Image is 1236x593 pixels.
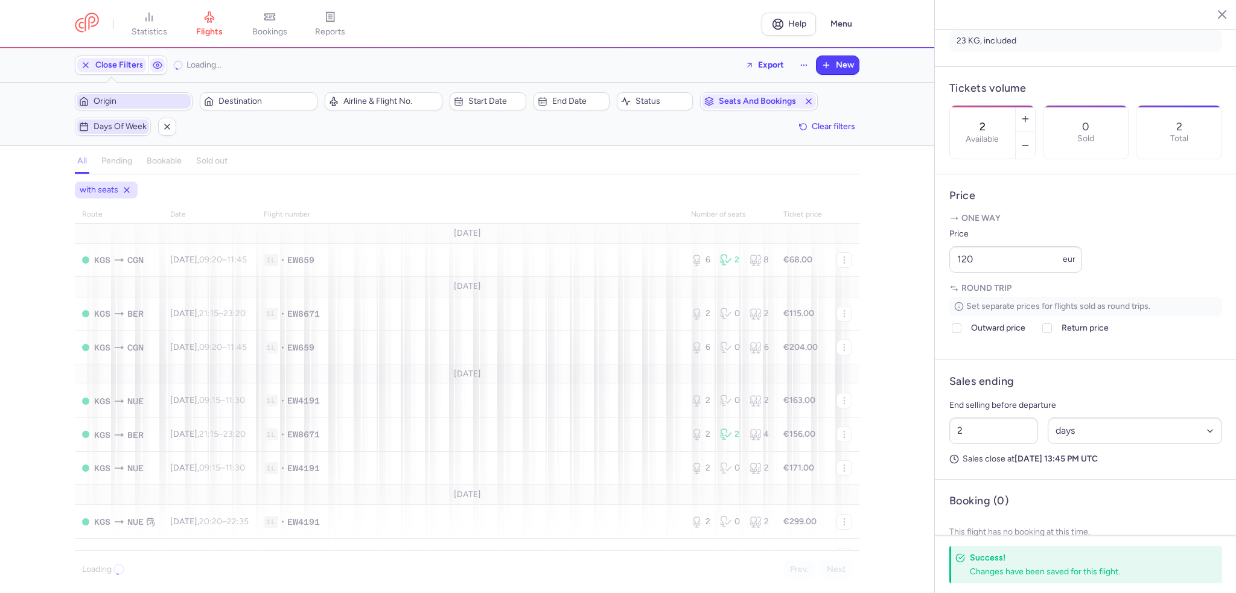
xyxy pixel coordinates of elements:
[75,118,151,136] button: Days of week
[186,60,221,70] span: Loading...
[737,55,792,75] button: Export
[1077,134,1094,144] p: Sold
[949,246,1082,273] input: ---
[817,56,859,74] button: New
[788,19,806,28] span: Help
[1063,254,1075,264] span: eur
[949,227,1082,241] label: Price
[812,122,855,131] span: Clear filters
[75,92,193,110] button: Origin
[949,417,1038,444] input: ##
[949,30,1222,52] li: 23 KG, included
[949,518,1222,547] p: This flight has no booking at this time.
[1176,121,1182,133] p: 2
[952,323,961,333] input: Outward price
[315,27,345,37] span: reports
[1082,121,1089,133] p: 0
[179,11,240,37] a: flights
[762,13,816,36] a: Help
[240,11,300,37] a: bookings
[949,454,1222,465] p: Sales close at
[468,97,521,106] span: Start date
[1170,134,1188,144] p: Total
[75,13,99,35] a: CitizenPlane red outlined logo
[823,13,859,36] button: Menu
[636,97,689,106] span: Status
[119,11,179,37] a: statistics
[949,189,1222,203] h4: Price
[95,60,144,70] span: Close Filters
[971,321,1025,335] span: Outward price
[836,60,854,70] span: New
[196,27,223,37] span: flights
[75,56,148,74] button: Close Filters
[719,97,799,106] span: Seats and bookings
[325,92,442,110] button: Airline & Flight No.
[966,135,999,144] label: Available
[80,184,118,196] span: with seats
[94,97,188,106] span: Origin
[949,494,1008,508] h4: Booking (0)
[949,282,1222,294] p: Round trip
[949,297,1222,316] p: Set separate prices for flights sold as round trips.
[758,60,784,69] span: Export
[795,118,859,136] button: Clear filters
[343,97,438,106] span: Airline & Flight No.
[949,81,1222,95] h4: Tickets volume
[970,566,1196,577] div: Changes have been saved for this flight.
[552,97,605,106] span: End date
[94,122,147,132] span: Days of week
[300,11,360,37] a: reports
[450,92,526,110] button: Start date
[970,552,1196,563] h4: Success!
[200,92,317,110] button: Destination
[949,212,1222,224] p: One way
[252,27,287,37] span: bookings
[534,92,610,110] button: End date
[949,375,1014,388] h4: Sales ending
[1015,454,1098,464] strong: [DATE] 13:45 PM UTC
[1042,323,1052,333] input: Return price
[218,97,313,106] span: Destination
[617,92,693,110] button: Status
[700,92,818,110] button: Seats and bookings
[1062,321,1109,335] span: Return price
[132,27,167,37] span: statistics
[949,398,1222,413] p: End selling before departure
